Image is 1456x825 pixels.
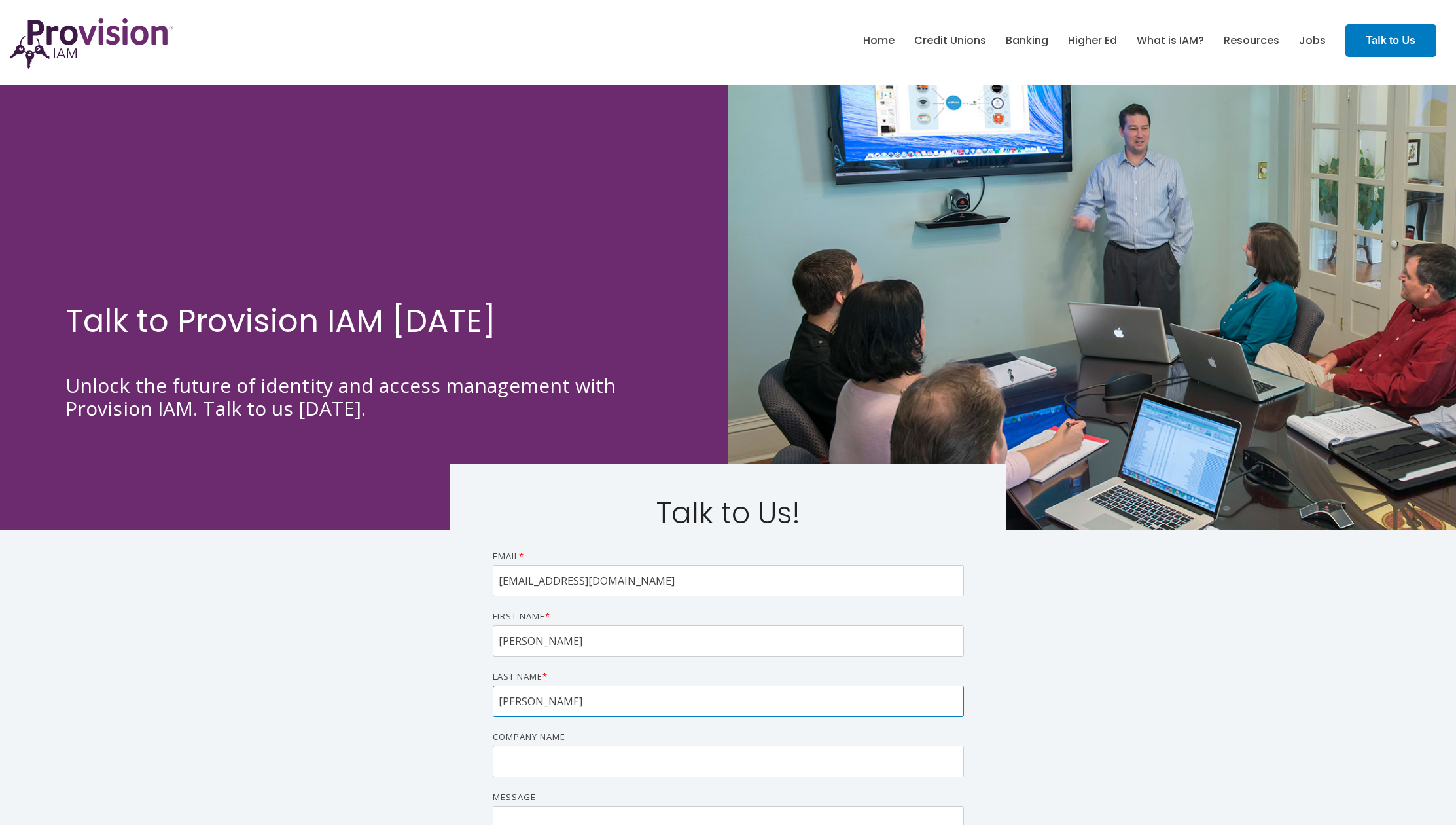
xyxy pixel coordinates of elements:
[1224,29,1279,52] a: Resources
[853,20,1336,62] nav: menu
[493,550,519,562] span: Email
[493,731,565,742] span: Company name
[1137,29,1204,52] a: What is IAM?
[493,670,542,682] span: Last name
[493,497,964,530] h2: Talk to Us!
[914,29,986,52] a: Credit Unions
[1345,24,1436,57] a: Talk to Us
[65,299,496,343] span: Talk to Provision IAM [DATE]
[1006,29,1048,52] a: Banking
[10,18,173,69] img: ProvisionIAM-Logo-Purple
[493,610,545,622] span: First name
[1366,35,1415,46] strong: Talk to Us
[1068,29,1117,52] a: Higher Ed
[493,791,536,803] span: Message
[65,372,616,422] span: Unlock the future of identity and access management with Provision IAM. Talk to us [DATE].
[1299,29,1326,52] a: Jobs
[863,29,895,52] a: Home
